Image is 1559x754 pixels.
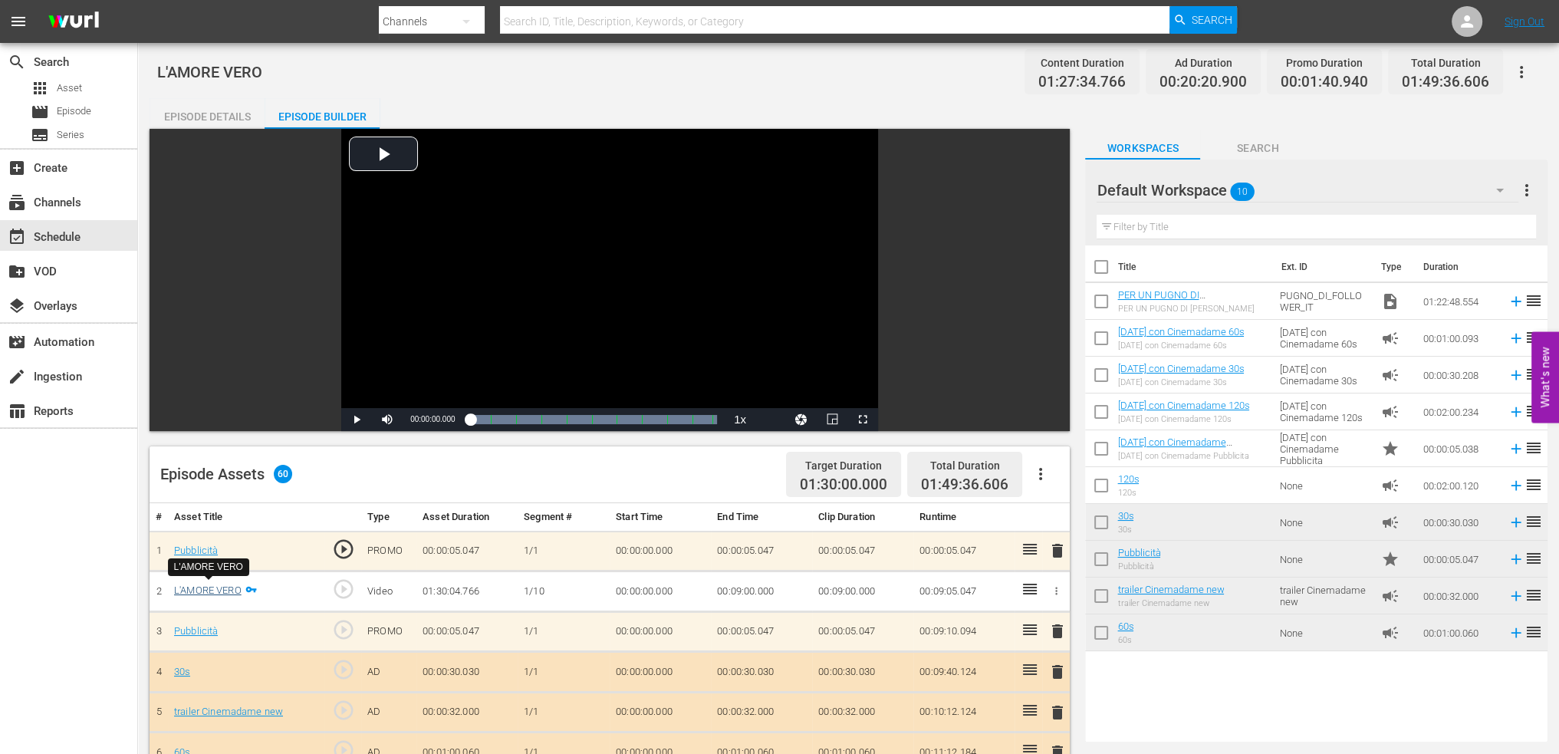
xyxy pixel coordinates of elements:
[847,408,878,431] button: Fullscreen
[1097,169,1518,212] div: Default Workspace
[1381,403,1399,421] span: Ad
[160,465,292,483] div: Episode Assets
[1381,476,1399,495] span: Ad
[174,545,218,556] a: Pubblicità
[1159,74,1247,91] span: 00:20:20.900
[8,262,26,281] span: VOD
[1117,473,1139,485] a: 120s
[1117,326,1244,337] a: [DATE] con Cinemadame 60s
[1048,542,1067,560] span: delete
[1274,467,1375,504] td: None
[711,611,812,652] td: 00:00:05.047
[410,415,455,423] span: 00:00:00.000
[1117,245,1271,288] th: Title
[1117,635,1133,645] div: 60s
[361,571,416,612] td: Video
[921,455,1008,476] div: Total Duration
[913,571,1015,612] td: 00:09:05.047
[1117,488,1139,498] div: 120s
[812,503,913,532] th: Clip Duration
[812,652,913,693] td: 00:00:30.030
[8,159,26,177] span: Create
[1417,393,1501,430] td: 00:02:00.234
[9,12,28,31] span: menu
[1048,622,1067,640] span: delete
[1518,181,1536,199] span: more_vert
[150,611,168,652] td: 3
[1048,621,1067,643] button: delete
[1274,320,1375,357] td: [DATE] con Cinemadame 60s
[610,652,711,693] td: 00:00:00.000
[610,571,711,612] td: 00:00:00.000
[913,652,1015,693] td: 00:09:40.124
[416,531,518,571] td: 00:00:05.047
[416,571,518,612] td: 01:30:04.766
[812,571,913,612] td: 00:09:00.000
[518,611,610,652] td: 1/1
[361,503,416,532] th: Type
[1231,176,1255,208] span: 10
[1117,525,1133,535] div: 30s
[332,658,355,681] span: play_circle_outline
[800,455,887,476] div: Target Duration
[174,706,283,717] a: trailer Cinemadame new
[1274,541,1375,578] td: None
[1048,661,1067,683] button: delete
[1274,393,1375,430] td: [DATE] con Cinemadame 120s
[1274,578,1375,614] td: trailer Cinemadame new
[174,666,190,677] a: 30s
[157,63,262,81] span: L'AMORE VERO
[812,611,913,652] td: 00:00:05.047
[913,531,1015,571] td: 00:00:05.047
[1117,598,1224,608] div: trailer Cinemadame new
[8,228,26,246] span: Schedule
[361,531,416,571] td: PROMO
[1381,587,1399,605] span: Ad
[1117,400,1249,411] a: [DATE] con Cinemadame 120s
[1508,477,1524,494] svg: Add to Episode
[1417,430,1501,467] td: 00:00:05.038
[1531,331,1559,423] button: Open Feedback Widget
[332,578,355,601] span: play_circle_outline
[1524,549,1543,568] span: reorder
[1524,476,1543,494] span: reorder
[341,408,372,431] button: Play
[1508,514,1524,531] svg: Add to Episode
[1274,283,1375,320] td: PUGNO_DI_FOLLOWER_IT
[8,193,26,212] span: Channels
[1117,341,1244,351] div: [DATE] con Cinemadame 60s
[31,79,49,97] span: Asset
[332,699,355,722] span: play_circle_outline
[361,652,416,693] td: AD
[711,571,812,612] td: 00:09:00.000
[37,4,110,40] img: ans4CAIJ8jUAAAAAAAAAAAAAAAAAAAAAAAAgQb4GAAAAAAAAAAAAAAAAAAAAAAAAJMjXAAAAAAAAAAAAAAAAAAAAAAAAgAT5G...
[1402,74,1489,91] span: 01:49:36.606
[274,465,292,483] span: 60
[1117,547,1160,558] a: Pubblicità
[1117,377,1244,387] div: [DATE] con Cinemadame 30s
[1381,624,1399,642] span: Ad
[1200,139,1315,158] span: Search
[610,531,711,571] td: 00:00:00.000
[150,503,168,532] th: #
[1117,304,1268,314] div: PER UN PUGNO DI [PERSON_NAME]
[1417,283,1501,320] td: 01:22:48.554
[1048,540,1067,562] button: delete
[1381,550,1399,568] span: Promo
[150,652,168,693] td: 4
[1524,623,1543,641] span: reorder
[725,408,755,431] button: Playback Rate
[8,367,26,386] span: Ingestion
[470,415,717,424] div: Progress Bar
[150,571,168,612] td: 2
[1508,367,1524,384] svg: Add to Episode
[1417,357,1501,393] td: 00:00:30.208
[921,476,1008,493] span: 01:49:36.606
[817,408,847,431] button: Picture-in-Picture
[1192,6,1232,34] span: Search
[1508,403,1524,420] svg: Add to Episode
[416,652,518,693] td: 00:00:30.030
[1381,440,1399,458] span: Promo
[150,98,265,129] button: Episode Details
[1381,366,1399,384] span: Ad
